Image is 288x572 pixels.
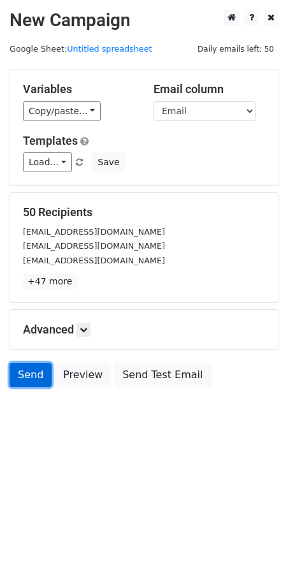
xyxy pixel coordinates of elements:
[23,274,76,290] a: +47 more
[23,323,265,337] h5: Advanced
[10,363,52,387] a: Send
[224,511,288,572] iframe: Chat Widget
[193,44,278,54] a: Daily emails left: 50
[23,227,165,237] small: [EMAIL_ADDRESS][DOMAIN_NAME]
[23,152,72,172] a: Load...
[23,134,78,147] a: Templates
[23,101,101,121] a: Copy/paste...
[10,10,278,31] h2: New Campaign
[114,363,211,387] a: Send Test Email
[193,42,278,56] span: Daily emails left: 50
[23,82,134,96] h5: Variables
[55,363,111,387] a: Preview
[10,44,152,54] small: Google Sheet:
[23,256,165,265] small: [EMAIL_ADDRESS][DOMAIN_NAME]
[154,82,265,96] h5: Email column
[92,152,125,172] button: Save
[23,205,265,219] h5: 50 Recipients
[67,44,152,54] a: Untitled spreadsheet
[23,241,165,251] small: [EMAIL_ADDRESS][DOMAIN_NAME]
